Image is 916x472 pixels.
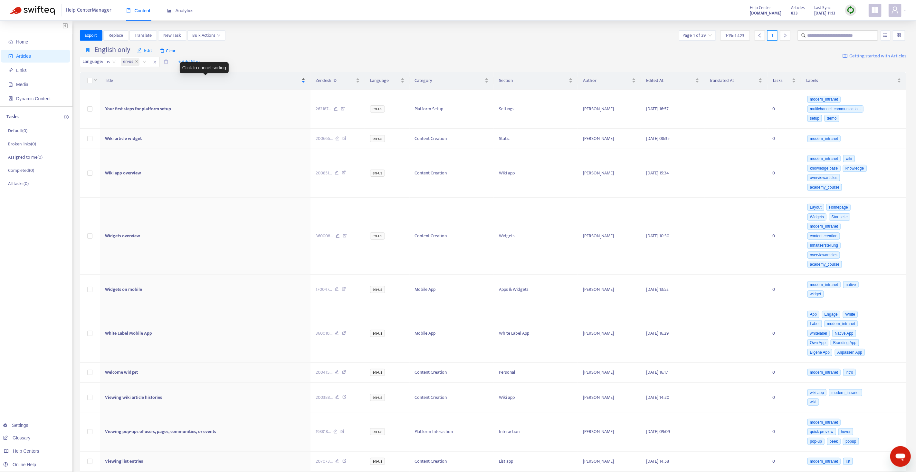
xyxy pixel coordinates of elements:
th: Language [365,72,410,90]
td: Personal [494,363,578,383]
span: Media [16,82,28,87]
span: Edited At [646,77,694,84]
td: [PERSON_NAME] [578,304,641,363]
span: unordered-list [883,33,888,37]
td: [PERSON_NAME] [578,90,641,129]
a: Glossary [3,435,30,440]
td: 0 [768,90,801,129]
span: Author [583,77,631,84]
span: Getting started with Articles [849,53,906,60]
td: [PERSON_NAME] [578,198,641,275]
th: Translated At [704,72,768,90]
span: 360010 ... [316,330,332,337]
td: [PERSON_NAME] [578,275,641,304]
a: Getting started with Articles [843,45,906,67]
span: Startseite [829,213,851,221]
span: Help Centers [13,448,39,454]
span: modern_intranet [807,281,841,288]
span: en-us [370,232,385,240]
span: 200415 ... [316,369,332,376]
span: overviewarticles [807,174,840,181]
td: 0 [768,129,801,149]
span: Your first steps for platform setup [105,105,171,113]
span: en-us [370,135,385,142]
span: Help Center Manager [66,4,112,16]
td: [PERSON_NAME] [578,363,641,383]
span: Labels [806,77,896,84]
td: Platform Interaction [410,412,494,452]
p: Default ( 0 ) [8,127,27,134]
td: Content Creation [410,129,494,149]
span: en-us [370,105,385,113]
span: search [801,33,806,38]
span: Section [499,77,568,84]
a: Settings [3,423,28,428]
td: Apps & Widgets [494,275,578,304]
span: 198818 ... [316,428,331,435]
span: link [8,68,13,73]
span: Inhaltserstellung [807,242,841,249]
button: Translate [129,30,157,41]
span: modern_intranet [825,320,858,327]
span: plus-circle [64,115,69,119]
span: modern_intranet [807,419,841,426]
span: en-us [370,369,385,376]
span: 200851 ... [316,170,332,177]
span: en-us [123,58,134,66]
td: Content Creation [410,198,494,275]
span: wiki [843,155,855,162]
span: close [135,60,138,64]
td: 0 [768,304,801,363]
p: Tasks [6,113,19,121]
span: modern_intranet [807,223,841,230]
button: Bulk Actionsdown [187,30,225,41]
td: List app [494,452,578,472]
td: Widgets [494,198,578,275]
span: Zendesk ID [316,77,355,84]
td: 0 [768,275,801,304]
span: Last Sync [814,4,831,11]
span: modern_intranet [807,135,841,142]
td: [PERSON_NAME] [578,149,641,198]
span: en-us [370,170,385,177]
img: image-link [843,54,848,59]
span: Widgets [807,213,826,221]
span: list [843,458,853,465]
span: [DATE] 08:35 [646,135,670,142]
td: Static [494,129,578,149]
span: en-us [370,394,385,401]
span: modern_intranet [807,96,841,103]
span: Translated At [710,77,757,84]
span: close [151,58,159,66]
td: Content Creation [410,383,494,412]
span: Content [126,8,150,13]
div: 1 [767,30,778,41]
span: [DATE] 13:52 [646,286,669,293]
th: Zendesk ID [310,72,365,90]
img: sync.dc5367851b00ba804db3.png [847,6,855,14]
span: native [843,281,859,288]
span: Label [807,320,822,327]
a: [DOMAIN_NAME] [750,9,781,17]
span: wiki [807,398,819,406]
span: hover [838,428,853,435]
td: Platform Setup [410,90,494,129]
p: All tasks ( 0 ) [8,180,29,187]
span: modern_intranet [829,389,862,396]
span: delete [160,48,165,53]
span: [DATE] 16:17 [646,369,668,376]
th: Edited At [641,72,704,90]
span: quick preview [807,428,836,435]
button: + Add filter [173,57,205,67]
th: Category [410,72,494,90]
span: Articles [791,4,805,11]
span: 262187 ... [316,105,331,113]
span: Engage [822,311,840,318]
span: 360008 ... [316,232,333,240]
iframe: Button to launch messaging window [890,446,911,467]
span: edit [137,48,142,53]
span: en-us [370,330,385,337]
span: file-image [8,82,13,87]
td: Mobile App [410,275,494,304]
td: 0 [768,412,801,452]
